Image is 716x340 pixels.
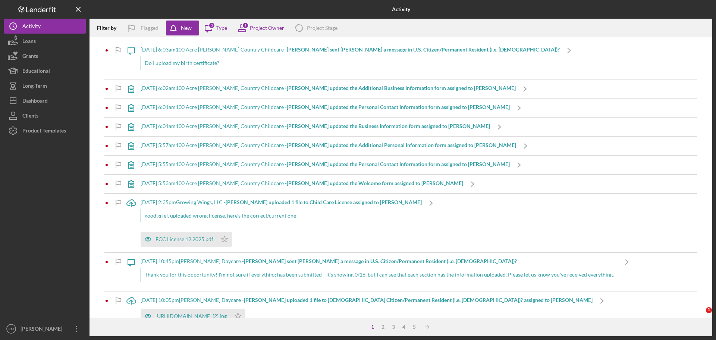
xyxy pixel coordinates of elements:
[141,56,560,70] div: Do I upload my birth certificate?
[244,258,517,264] b: [PERSON_NAME] sent [PERSON_NAME] a message in U.S. Citizen/Permanent Resident (i.e. [DEMOGRAPHIC_...
[244,297,593,303] b: [PERSON_NAME] uploaded 1 file to [DEMOGRAPHIC_DATA] Citizen/Permanent Resident (i.e. [DEMOGRAPHIC...
[287,161,510,167] b: [PERSON_NAME] updated the Personal Contact Information form assigned to [PERSON_NAME]
[378,324,388,330] div: 2
[392,6,410,12] b: Activity
[141,232,232,247] button: FCC License 12.2025.pdf
[4,19,86,34] button: Activity
[22,123,66,140] div: Product Templates
[226,199,422,205] b: [PERSON_NAME] uploaded 1 file to Child Care License assigned to [PERSON_NAME]
[22,34,36,50] div: Loans
[22,108,38,125] div: Clients
[287,85,516,91] b: [PERSON_NAME] updated the Additional Business Information form assigned to [PERSON_NAME]
[4,34,86,49] button: Loans
[216,25,227,31] div: Type
[122,291,611,329] a: [DATE] 10:05pm[PERSON_NAME] Daycare -[PERSON_NAME] uploaded 1 file to [DEMOGRAPHIC_DATA] Citizen/...
[141,180,463,186] div: [DATE] 5:53am 100 Acre [PERSON_NAME] Country Childcare -
[4,93,86,108] button: Dashboard
[19,321,67,338] div: [PERSON_NAME]
[122,175,482,193] a: [DATE] 5:53am100 Acre [PERSON_NAME] Country Childcare -[PERSON_NAME] updated the Welcome form ass...
[141,47,560,53] div: [DATE] 6:03am 100 Acre [PERSON_NAME] Country Childcare -
[287,180,463,186] b: [PERSON_NAME] updated the Welcome form assigned to [PERSON_NAME]
[208,22,215,29] div: 3
[4,49,86,63] button: Grants
[122,253,636,291] a: [DATE] 10:45pm[PERSON_NAME] Daycare -[PERSON_NAME] sent [PERSON_NAME] a message in U.S. Citizen/P...
[156,313,227,319] div: [URL][DOMAIN_NAME] (2).jpg
[22,93,48,110] div: Dashboard
[4,123,86,138] button: Product Templates
[9,327,14,331] text: KM
[141,104,510,110] div: [DATE] 6:01am 100 Acre [PERSON_NAME] Country Childcare -
[388,324,399,330] div: 3
[141,161,510,167] div: [DATE] 5:55am 100 Acre [PERSON_NAME] Country Childcare -
[4,321,86,336] button: KM[PERSON_NAME]
[122,41,578,79] a: [DATE] 6:03am100 Acre [PERSON_NAME] Country Childcare -[PERSON_NAME] sent [PERSON_NAME] a message...
[287,104,510,110] b: [PERSON_NAME] updated the Personal Contact Information form assigned to [PERSON_NAME]
[122,118,509,136] a: [DATE] 6:01am100 Acre [PERSON_NAME] Country Childcare -[PERSON_NAME] updated the Business Informa...
[4,108,86,123] button: Clients
[166,21,199,35] button: New
[122,137,535,155] a: [DATE] 5:57am100 Acre [PERSON_NAME] Country Childcare -[PERSON_NAME] updated the Additional Perso...
[141,268,618,281] div: Thank you for this opportunity! I'm not sure if everything has been submitted—it’s showing 0/16, ...
[307,25,337,31] div: Project Stage
[4,78,86,93] button: Long-Term
[141,142,516,148] div: [DATE] 5:57am 100 Acre [PERSON_NAME] Country Childcare -
[141,297,593,303] div: [DATE] 10:05pm [PERSON_NAME] Daycare -
[122,194,440,252] a: [DATE] 2:35pmGrowing Wings, LLC -[PERSON_NAME] uploaded 1 file to Child Care License assigned to ...
[399,324,409,330] div: 4
[250,25,284,31] div: Project Owner
[22,49,38,65] div: Grants
[22,19,41,35] div: Activity
[141,199,422,205] div: [DATE] 2:35pm Growing Wings, LLC -
[367,324,378,330] div: 1
[181,21,192,35] div: New
[141,85,516,91] div: [DATE] 6:02am 100 Acre [PERSON_NAME] Country Childcare -
[141,21,158,35] div: Flagged
[4,63,86,78] button: Educational
[691,307,709,325] iframe: Intercom live chat
[242,22,249,29] div: 1
[141,258,618,264] div: [DATE] 10:45pm [PERSON_NAME] Daycare -
[156,236,213,242] div: FCC License 12.2025.pdf
[706,307,712,313] span: 1
[287,142,516,148] b: [PERSON_NAME] updated the Additional Personal Information form assigned to [PERSON_NAME]
[141,309,245,324] button: [URL][DOMAIN_NAME] (2).jpg
[97,25,122,31] div: Filter by
[141,123,490,129] div: [DATE] 6:01am 100 Acre [PERSON_NAME] Country Childcare -
[122,79,534,98] a: [DATE] 6:02am100 Acre [PERSON_NAME] Country Childcare -[PERSON_NAME] updated the Additional Busin...
[22,78,47,95] div: Long-Term
[287,46,560,53] b: [PERSON_NAME] sent [PERSON_NAME] a message in U.S. Citizen/Permanent Resident (i.e. [DEMOGRAPHIC_...
[122,99,528,117] a: [DATE] 6:01am100 Acre [PERSON_NAME] Country Childcare -[PERSON_NAME] updated the Personal Contact...
[122,156,528,174] a: [DATE] 5:55am100 Acre [PERSON_NAME] Country Childcare -[PERSON_NAME] updated the Personal Contact...
[287,123,490,129] b: [PERSON_NAME] updated the Business Information form assigned to [PERSON_NAME]
[409,324,420,330] div: 5
[22,63,50,80] div: Educational
[122,21,166,35] button: Flagged
[141,209,422,222] div: good grief, uploaded wrong license. here's the correct/current one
